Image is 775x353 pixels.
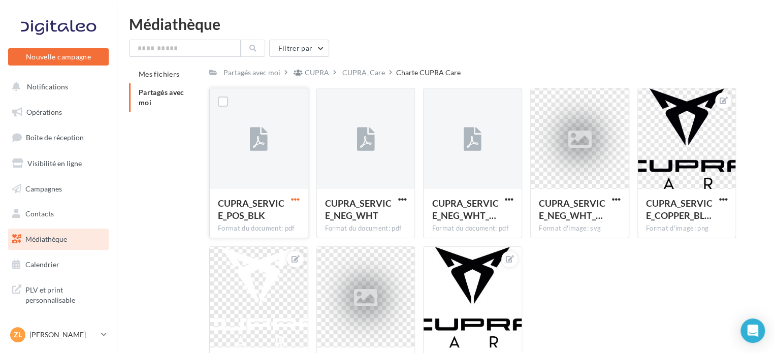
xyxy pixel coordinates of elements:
span: Opérations [26,108,62,116]
a: Campagnes [6,178,111,200]
span: Partagés avec moi [139,88,184,107]
span: Médiathèque [25,235,67,243]
span: Calendrier [25,260,59,269]
button: Notifications [6,76,107,98]
button: Filtrer par [269,40,329,57]
span: PLV et print personnalisable [25,283,105,305]
a: Contacts [6,203,111,224]
div: Format du document: pdf [432,224,513,233]
span: CUPRA_SERVICE_COPPER_BLK_RGB [646,198,713,221]
div: Format du document: pdf [325,224,407,233]
a: Opérations [6,102,111,123]
a: Visibilité en ligne [6,153,111,174]
span: Mes fichiers [139,70,179,78]
a: PLV et print personnalisable [6,279,111,309]
div: Format du document: pdf [218,224,300,233]
span: Campagnes [25,184,62,192]
div: CUPRA [305,68,329,78]
span: CUPRA_SERVICE_NEG_WHT_RGB [539,198,605,221]
button: Nouvelle campagne [8,48,109,66]
span: CUPRA_SERVICE_NEG_WHT [325,198,392,221]
div: Format d'image: png [646,224,728,233]
a: Zl [PERSON_NAME] [8,325,109,344]
a: Boîte de réception [6,126,111,148]
div: Charte CUPRA Care [396,68,461,78]
div: Partagés avec moi [223,68,280,78]
span: Boîte de réception [26,133,84,142]
div: CUPRA_Care [342,68,385,78]
div: Format d'image: svg [539,224,621,233]
span: Contacts [25,209,54,218]
span: CUPRA_SERVICE_NEG_WHT_RGB [432,198,498,221]
span: Zl [14,330,22,340]
p: [PERSON_NAME] [29,330,97,340]
a: Médiathèque [6,229,111,250]
span: Notifications [27,82,68,91]
span: CUPRA_SERVICE_POS_BLK [218,198,284,221]
div: Open Intercom Messenger [740,318,765,343]
a: Calendrier [6,254,111,275]
span: Visibilité en ligne [27,159,82,168]
div: Médiathèque [129,16,763,31]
